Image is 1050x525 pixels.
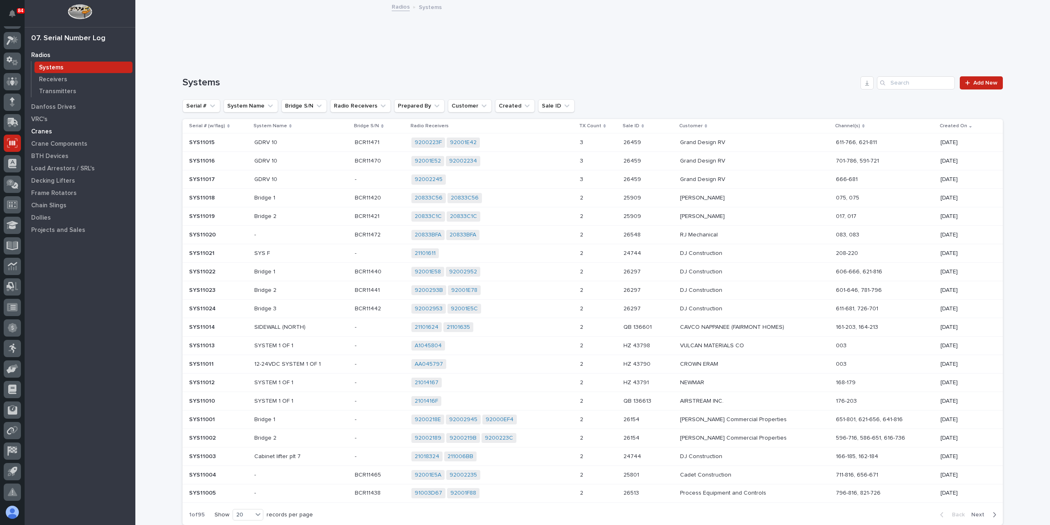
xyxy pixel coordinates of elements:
p: [DATE] [940,453,990,460]
tr: SYS11010SYS11010 SYSTEM 1 OF 1-- 2101416F 22 QB 136613QB 136613 AIRSTREAM INC.176-203[DATE] [183,392,1003,410]
p: [DATE] [940,213,990,220]
a: 92002953 [415,305,443,312]
a: Chain Slings [25,199,135,211]
p: [DATE] [940,361,990,368]
p: SYS11023 [189,285,217,294]
p: [PERSON_NAME] Commercial Properties [680,416,824,423]
p: [DATE] [940,287,990,294]
button: Prepared By [394,99,445,112]
a: 92001E5C [451,305,478,312]
p: QB 136601 [623,322,653,331]
p: TX Count [579,122,601,131]
p: [DATE] [940,158,990,165]
p: [DATE] [940,268,990,275]
a: 9200223F [415,139,442,146]
p: Created On [940,122,967,131]
p: NEWMAR [680,379,824,386]
span: Back [947,511,965,518]
p: SYS11014 [189,322,217,331]
button: users-avatar [4,504,21,521]
p: 24744 [623,248,643,257]
p: Bridge 1 [254,268,348,275]
a: 92001E5A [415,472,441,479]
p: BCR11438 [355,488,382,497]
p: Cadet Construction [680,472,824,479]
p: Decking Lifters [31,177,75,185]
p: GDRV 10 [254,176,348,183]
a: Crane Components [25,138,135,150]
p: Receivers [39,76,67,83]
tr: SYS11005SYS11005 -BCR11438BCR11438 91003D67 92001F88 22 2651326513 Process Equipment and Controls... [183,484,1003,502]
p: Systems [39,64,64,71]
a: 92002234 [449,158,477,165]
p: Bridge 2 [254,287,348,294]
p: 2 [580,211,585,220]
p: [DATE] [940,490,990,497]
p: - [254,472,348,479]
p: SYS11001 [189,415,217,423]
p: 2 [580,396,585,405]
a: VRC's [25,113,135,125]
p: SYS11024 [189,304,217,312]
button: Serial # [183,99,220,112]
a: Decking Lifters [25,174,135,187]
a: Systems [32,62,135,73]
p: 176-203 [836,398,934,405]
div: Notifications84 [10,10,21,23]
p: HZ 43791 [623,378,651,386]
p: Danfoss Drives [31,103,76,111]
p: BCR11472 [355,230,382,238]
p: Serial # (w/flag) [189,122,225,131]
a: 91003D67 [415,490,442,497]
a: 9200218E [415,416,441,423]
p: Bridge 3 [254,305,348,312]
p: Dollies [31,214,51,222]
input: Search [877,76,955,89]
p: RJ Mechanical [680,232,824,238]
p: 606-666, 621-816 [836,268,934,275]
p: [DATE] [940,250,990,257]
a: 21101635 [447,324,470,331]
p: Bridge 1 [254,416,348,423]
p: BCR11440 [355,267,383,275]
p: SYS11016 [189,156,217,165]
p: 84 [18,8,23,14]
p: BCR11465 [355,470,383,479]
p: SYS11015 [189,138,216,146]
p: BCR11441 [355,285,381,294]
p: SYS11002 [189,433,217,442]
p: BCR11442 [355,304,383,312]
p: - [355,415,358,423]
p: [DATE] [940,195,990,202]
p: BCR11470 [355,156,383,165]
p: 003 [836,361,934,368]
p: records per page [267,511,313,518]
tr: SYS11020SYS11020 -BCR11472BCR11472 20833BFA 20833BFA 22 2654826548 RJ Mechanical083, 083[DATE] [183,226,1003,244]
p: GDRV 10 [254,158,348,165]
a: 92001E58 [415,268,441,275]
p: 26154 [623,415,641,423]
p: Grand Design RV [680,176,824,183]
tr: SYS11004SYS11004 -BCR11465BCR11465 92001E5A 92002235 22 2580125801 Cadet Construction711-816, 656... [183,465,1003,484]
p: - [355,433,358,442]
button: Bridge S/N [281,99,327,112]
p: SYS11019 [189,211,217,220]
p: 26154 [623,433,641,442]
p: Chain Slings [31,202,66,209]
p: - [254,232,348,238]
p: Grand Design RV [680,158,824,165]
p: 26459 [623,156,643,165]
p: [DATE] [940,324,990,331]
p: 2 [580,285,585,294]
p: Radios [31,52,50,59]
a: BTH Devices [25,150,135,162]
a: 20833BFA [415,232,441,238]
p: GDRV 10 [254,139,348,146]
p: Process Equipment and Controls [680,490,824,497]
p: Bridge 1 [254,195,348,202]
p: 611-766, 621-811 [836,139,934,146]
p: AIRSTREAM INC. [680,398,824,405]
p: 25801 [623,470,641,479]
p: BCR11421 [355,211,381,220]
p: 12-24VDC SYSTEM 1 OF 1 [254,361,348,368]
